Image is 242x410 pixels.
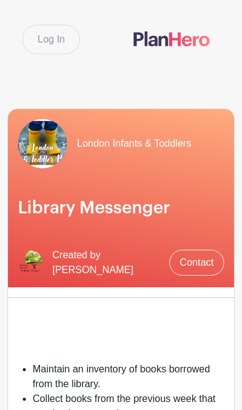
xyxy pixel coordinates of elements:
[52,248,159,277] span: Created by [PERSON_NAME]
[18,250,42,275] img: IMG_0645.png
[77,136,192,151] span: London Infants & Toddlers
[22,25,80,54] a: Log In
[18,119,67,168] img: Copy%20of%20Register%20Now%202526%20sandpiper.png
[134,31,210,46] img: logo-507f7623f17ff9eddc593b1ce0a138ce2505c220e1c5a4e2b4648c50719b7d32.svg
[18,198,224,218] h1: Library Messenger
[169,250,224,276] a: Contact
[33,362,219,392] li: Maintain an inventory of books borrowed from the library.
